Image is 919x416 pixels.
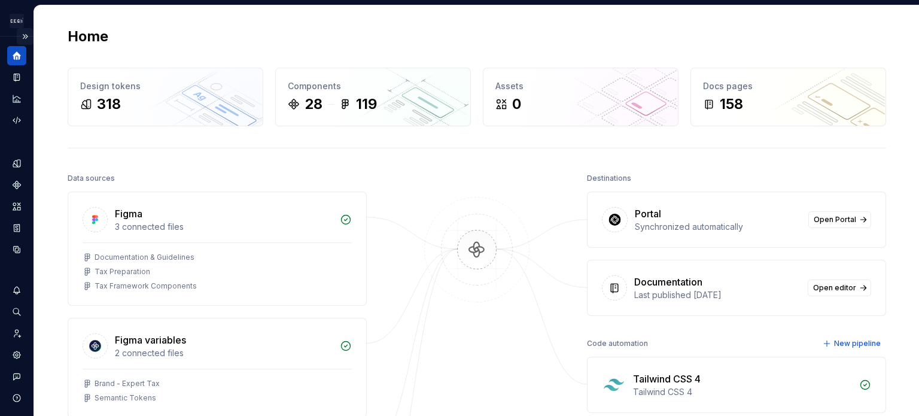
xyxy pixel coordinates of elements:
[95,253,194,262] div: Documentation & Guidelines
[7,46,26,65] a: Home
[808,280,871,296] a: Open editor
[808,211,871,228] a: Open Portal
[7,302,26,321] button: Search ⌘K
[834,339,881,348] span: New pipeline
[587,335,648,352] div: Code automation
[115,347,333,359] div: 2 connected files
[635,207,661,221] div: Portal
[275,68,471,126] a: Components28119
[7,345,26,365] a: Settings
[819,335,886,352] button: New pipeline
[633,372,701,386] div: Tailwind CSS 4
[115,333,186,347] div: Figma variables
[495,80,666,92] div: Assets
[68,68,263,126] a: Design tokens318
[7,175,26,195] a: Components
[97,95,121,114] div: 318
[10,14,24,28] img: 572984b3-56a8-419d-98bc-7b186c70b928.png
[690,68,886,126] a: Docs pages158
[634,289,801,301] div: Last published [DATE]
[68,192,367,306] a: Figma3 connected filesDocumentation & GuidelinesTax PreparationTax Framework Components
[68,170,115,187] div: Data sources
[7,154,26,173] a: Design tokens
[813,283,856,293] span: Open editor
[720,95,743,114] div: 158
[115,221,333,233] div: 3 connected files
[7,197,26,216] a: Assets
[95,281,197,291] div: Tax Framework Components
[512,95,521,114] div: 0
[95,379,160,388] div: Brand - Expert Tax
[17,28,34,45] button: Expand sidebar
[68,27,108,46] h2: Home
[7,111,26,130] a: Code automation
[305,95,322,114] div: 28
[80,80,251,92] div: Design tokens
[703,80,874,92] div: Docs pages
[814,215,856,224] span: Open Portal
[7,281,26,300] button: Notifications
[356,95,377,114] div: 119
[7,218,26,238] a: Storybook stories
[7,89,26,108] a: Analytics
[115,207,142,221] div: Figma
[483,68,678,126] a: Assets0
[7,68,26,87] a: Documentation
[7,324,26,343] a: Invite team
[635,221,801,233] div: Synchronized automatically
[288,80,458,92] div: Components
[95,393,156,403] div: Semantic Tokens
[7,367,26,386] button: Contact support
[633,386,852,398] div: Tailwind CSS 4
[95,267,150,277] div: Tax Preparation
[587,170,631,187] div: Destinations
[634,275,702,289] div: Documentation
[7,240,26,259] a: Data sources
